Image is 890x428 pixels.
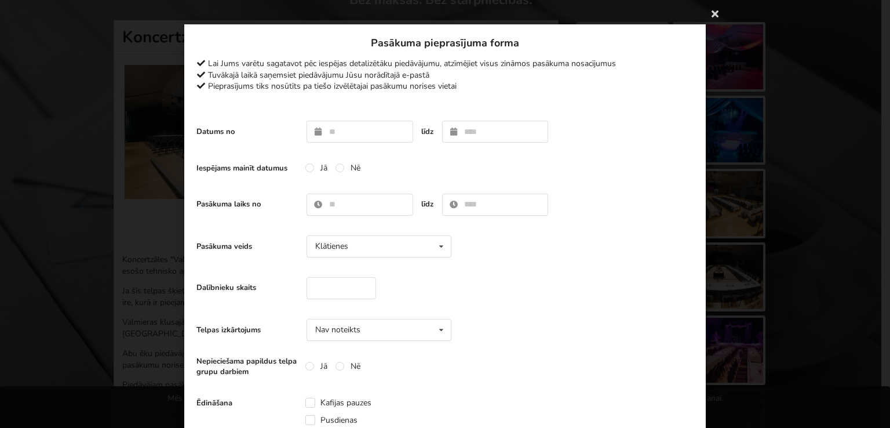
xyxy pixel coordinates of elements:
[305,163,327,173] label: Jā
[196,70,694,81] div: Tuvākajā laikā saņemsiet piedāvājumu Jūsu norādītajā e-pastā
[421,199,433,209] label: līdz
[196,37,694,50] h3: Pasākuma pieprasījuma forma
[196,58,694,70] div: Lai Jums varētu sagatavot pēc iespējas detalizētāku piedāvājumu, atzīmējiet visus zināmos pasākum...
[335,361,360,371] label: Nē
[196,356,298,377] label: Nepieciešama papildus telpa grupu darbiem
[196,325,298,335] label: Telpas izkārtojums
[315,326,360,334] div: Nav noteikts
[196,126,298,137] label: Datums no
[335,163,360,173] label: Nē
[315,242,348,251] div: Klātienes
[305,415,358,425] label: Pusdienas
[196,199,298,209] label: Pasākuma laiks no
[196,398,298,408] label: Ēdināšana
[196,81,694,92] div: Pieprasījums tiks nosūtīts pa tiešo izvēlētajai pasākumu norises vietai
[305,398,371,408] label: Kafijas pauzes
[196,282,298,293] label: Dalībnieku skaits
[196,241,298,252] label: Pasākuma veids
[196,163,298,173] label: Iespējams mainīt datumus
[305,361,327,371] label: Jā
[421,126,433,137] label: līdz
